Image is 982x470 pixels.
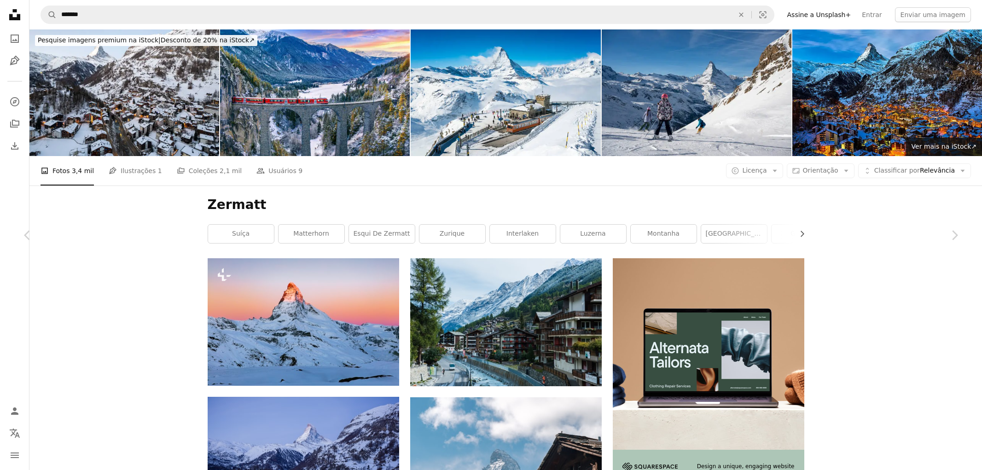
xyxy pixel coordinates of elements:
a: Esqui de Zermatt [349,225,415,243]
a: Ilustrações [6,52,24,70]
a: Entrar / Cadastrar-se [6,402,24,420]
form: Pesquise conteúdo visual em todo o site [41,6,774,24]
span: 9 [298,166,302,176]
a: montanha [631,225,697,243]
span: 2,1 mil [220,166,242,176]
img: Estação Ferroviária Gornergrat Suíça no inverno [411,29,600,156]
button: Idioma [6,424,24,442]
a: Interlaken [490,225,556,243]
button: Classificar porRelevância [858,163,971,178]
button: Licença [726,163,783,178]
img: Família de três esquis ladeira abaixo na estação de esqui [602,29,791,156]
img: Vista aérea do trem passando pela famosa montanha em Filisur, Suíça. Landwasser Viaduct patrimóni... [220,29,410,156]
img: Vista aérea da aldeia da montanha no inverno, Zermatt [29,29,219,156]
img: Vista aérea em Zermatt Valley e Matterhorn Peak no amanhecer [792,29,982,156]
div: Desconto de 20% na iStock ↗ [35,35,257,46]
span: Relevância [874,166,955,175]
a: Matterhorn [279,225,344,243]
a: Usuários 9 [256,156,302,186]
a: uma montanha coberta de neve com um céu rosa no fundo [208,318,399,326]
a: Fotos [6,29,24,48]
span: Orientação [803,167,838,174]
a: Coleções [6,115,24,133]
a: Genebra [772,225,837,243]
a: [GEOGRAPHIC_DATA] [701,225,767,243]
button: Menu [6,446,24,464]
a: Próximo [927,191,982,279]
span: Classificar por [874,167,920,174]
a: uma montanha nevada está no fundo de uma cidade [208,456,399,464]
span: Pesquise imagens premium na iStock | [38,36,161,44]
span: Licença [742,167,767,174]
img: file-1707885205802-88dd96a21c72image [613,258,804,450]
a: Assine a Unsplash+ [782,7,857,22]
span: 1 [158,166,162,176]
a: Pesquise imagens premium na iStock|Desconto de 20% na iStock↗ [29,29,263,52]
a: Entrar [856,7,887,22]
a: Zurique [419,225,485,243]
button: Orientação [787,163,854,178]
a: Casas perto da estrada e montanha sob o céu azul durante a fotografia diurna [410,318,602,326]
a: Histórico de downloads [6,137,24,155]
span: Ver mais na iStock ↗ [912,143,976,150]
a: luzerna [560,225,626,243]
a: Explorar [6,93,24,111]
a: Coleções 2,1 mil [177,156,242,186]
button: Pesquise na Unsplash [41,6,57,23]
img: Casas perto da estrada e montanha sob o céu azul durante a fotografia diurna [410,258,602,386]
button: Limpar [731,6,751,23]
a: Ver mais na iStock↗ [906,138,982,156]
img: uma montanha coberta de neve com um céu rosa no fundo [208,258,399,386]
button: Enviar uma imagem [895,7,971,22]
button: rolar lista para a direita [794,225,804,243]
a: Suíça [208,225,274,243]
a: Ilustrações 1 [109,156,162,186]
h1: Zermatt [208,197,804,213]
button: Pesquisa visual [752,6,774,23]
